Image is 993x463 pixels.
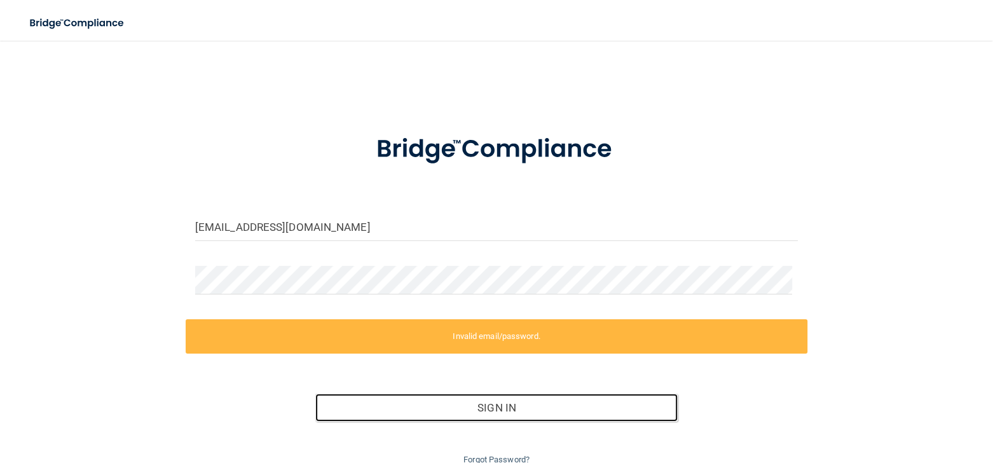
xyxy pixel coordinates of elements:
[315,394,677,422] button: Sign In
[195,212,798,241] input: Email
[186,319,808,354] label: Invalid email/password.
[350,117,642,182] img: bridge_compliance_login_screen.278c3ca4.svg
[773,380,978,431] iframe: Drift Widget Chat Controller
[19,10,136,36] img: bridge_compliance_login_screen.278c3ca4.svg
